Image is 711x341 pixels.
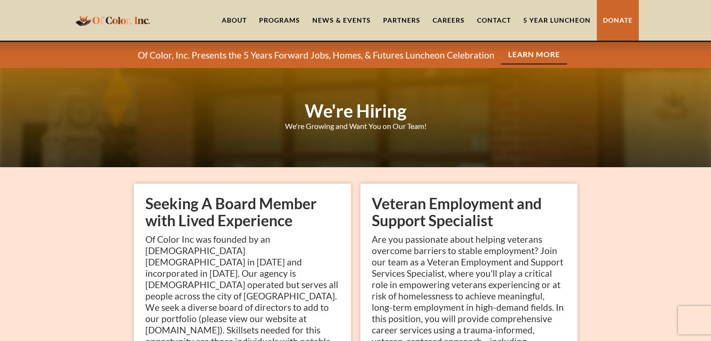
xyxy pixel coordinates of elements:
[259,16,300,25] div: Programs
[73,9,153,31] a: home
[285,121,427,131] div: We're Growing and Want You on Our Team!
[501,45,567,65] a: Learn More
[305,100,407,121] strong: We're Hiring
[138,50,494,61] p: Of Color, Inc. Presents the 5 Years Forward Jobs, Homes, & Futures Luncheon Celebration
[145,195,340,229] h2: Seeking A Board Member with Lived Experience
[372,195,566,229] h2: Veteran Employment and Support Specialist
